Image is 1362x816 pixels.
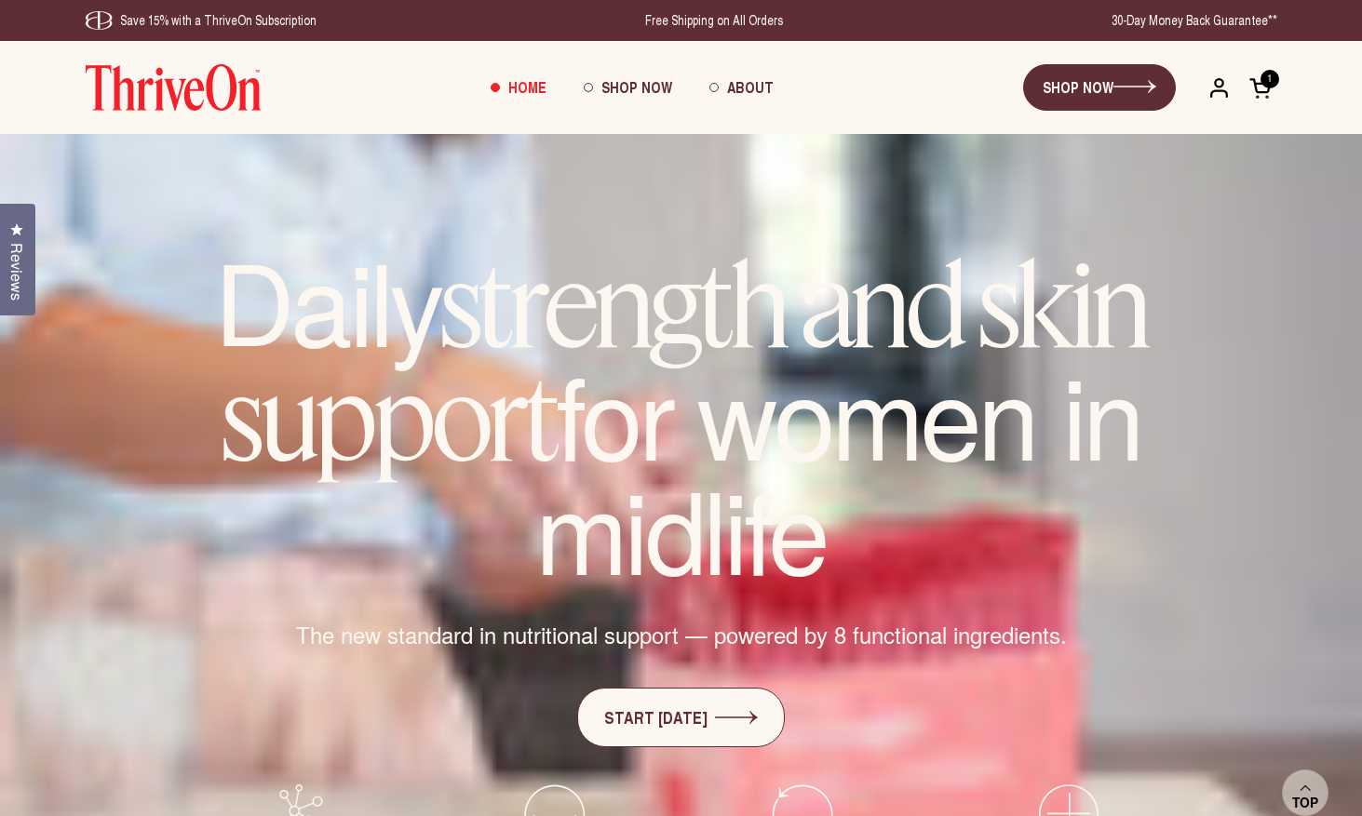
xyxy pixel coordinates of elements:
h1: Daily for women in midlife [160,246,1203,582]
div: 30-Day Money Back Guarantee** [1112,11,1277,30]
a: Home [472,62,565,113]
span: Top [1292,795,1318,811]
span: Reviews [5,243,29,301]
div: Free Shipping on All Orders [645,11,783,30]
a: About [691,62,792,113]
a: Shop Now [565,62,691,113]
a: START [DATE] [577,688,785,747]
span: The new standard in nutritional support — powered by 8 functional ingredients. [296,619,1067,650]
iframe: Gorgias live chat messenger [1269,729,1343,797]
div: Save 15% with a ThriveOn Subscription [86,11,317,30]
span: About [727,76,774,98]
a: SHOP NOW [1023,64,1176,111]
span: Shop Now [601,76,672,98]
span: Home [508,76,546,98]
em: strength and skin support [222,234,1148,489]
